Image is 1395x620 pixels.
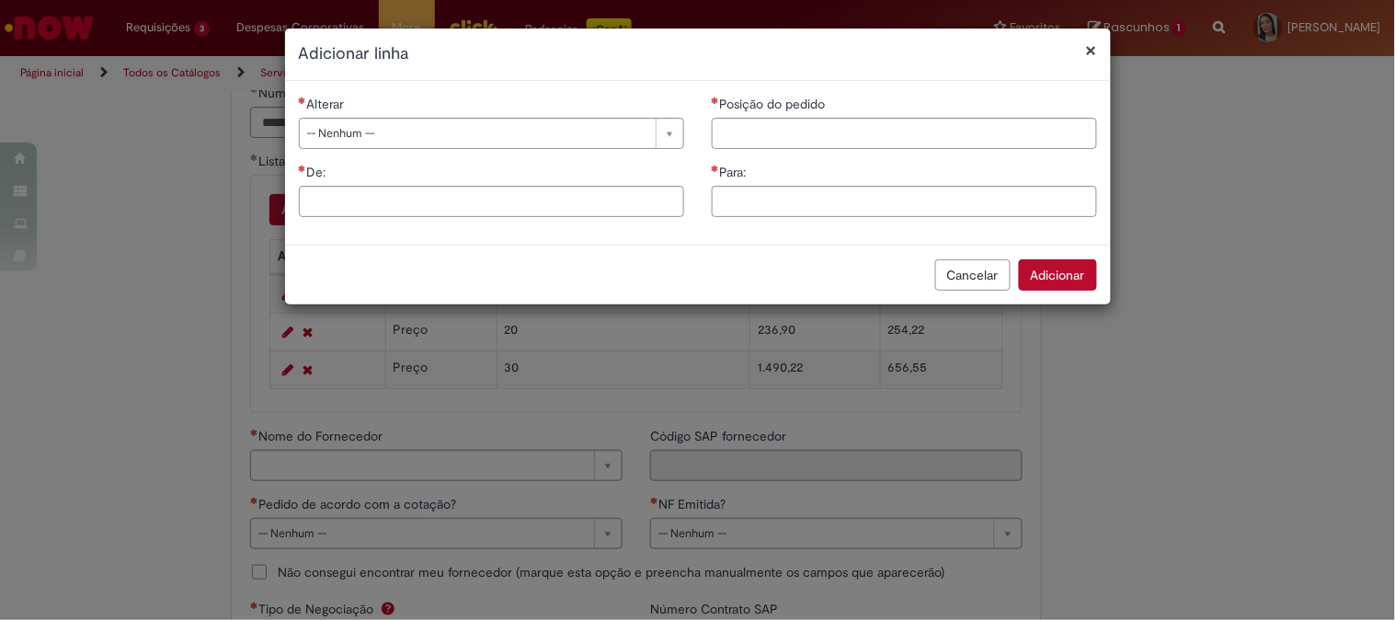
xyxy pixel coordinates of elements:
button: Cancelar [935,259,1011,291]
input: Para: [712,186,1097,217]
input: De: [299,186,684,217]
span: Necessários [712,165,720,172]
span: De: [307,164,330,180]
span: -- Nenhum -- [307,119,646,148]
button: Fechar modal [1086,40,1097,60]
input: Posição do pedido [712,118,1097,149]
span: Necessários [299,165,307,172]
span: Necessários [299,97,307,104]
span: Alterar [307,96,349,112]
span: Posição do pedido [720,96,829,112]
button: Adicionar [1019,259,1097,291]
span: Para: [720,164,750,180]
span: Necessários [712,97,720,104]
h2: Adicionar linha [299,42,1097,66]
